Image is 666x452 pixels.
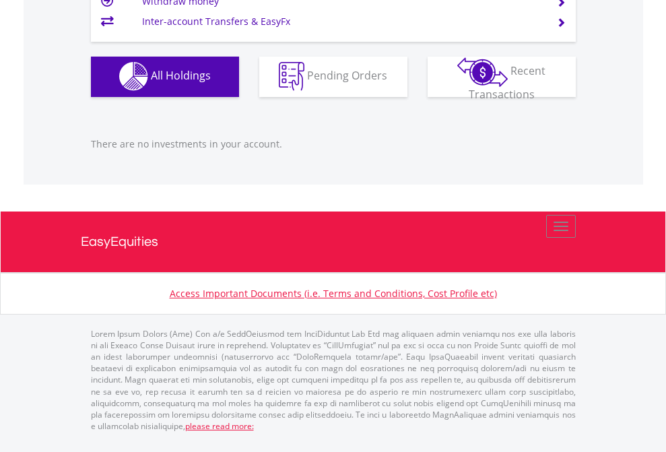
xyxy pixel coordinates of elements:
p: There are no investments in your account. [91,137,576,151]
span: All Holdings [151,68,211,83]
img: pending_instructions-wht.png [279,62,304,91]
td: Inter-account Transfers & EasyFx [142,11,540,32]
img: holdings-wht.png [119,62,148,91]
button: Recent Transactions [428,57,576,97]
button: All Holdings [91,57,239,97]
span: Recent Transactions [469,63,546,102]
span: Pending Orders [307,68,387,83]
a: please read more: [185,420,254,432]
p: Lorem Ipsum Dolors (Ame) Con a/e SeddOeiusmod tem InciDiduntut Lab Etd mag aliquaen admin veniamq... [91,328,576,432]
img: transactions-zar-wht.png [457,57,508,87]
button: Pending Orders [259,57,407,97]
a: EasyEquities [81,212,586,272]
a: Access Important Documents (i.e. Terms and Conditions, Cost Profile etc) [170,287,497,300]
